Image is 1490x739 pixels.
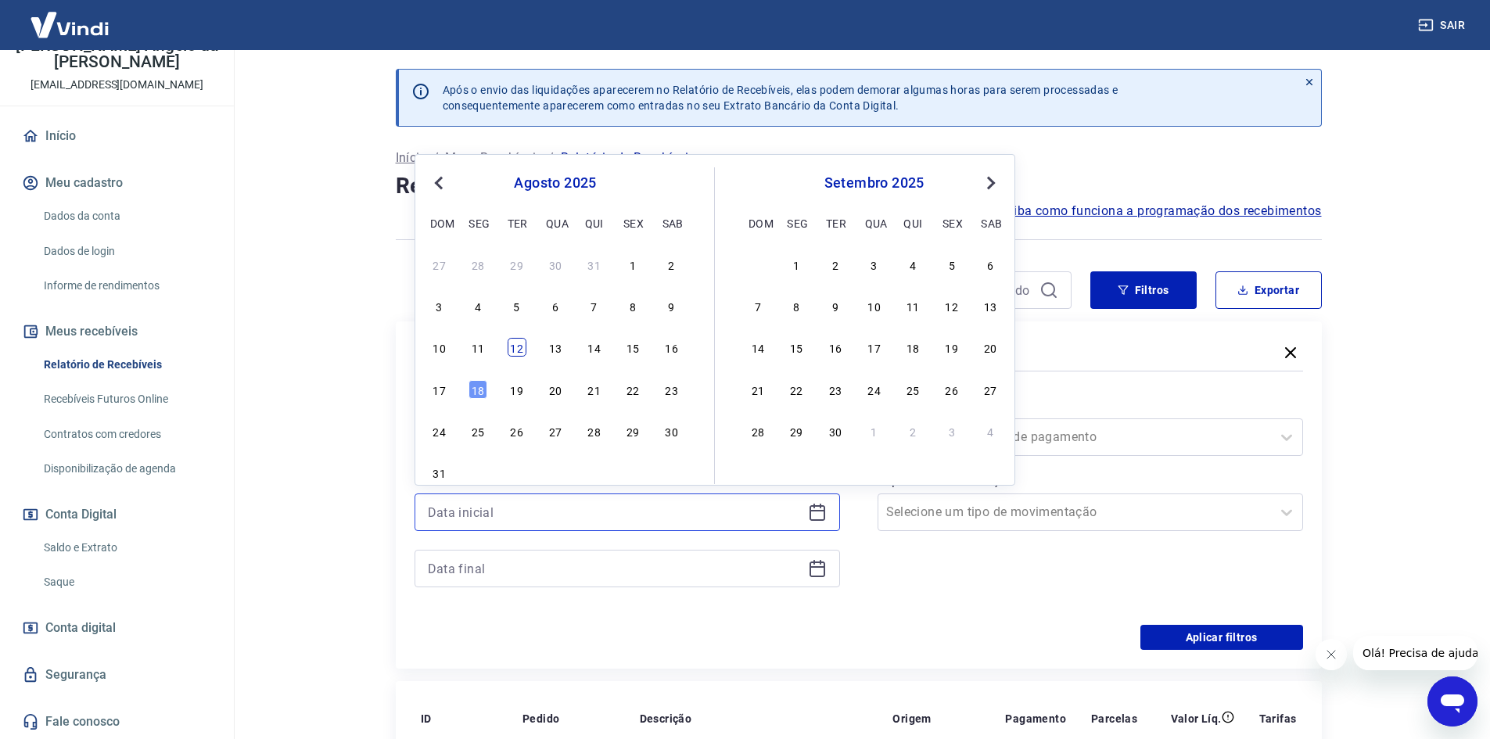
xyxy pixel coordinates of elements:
[508,463,526,482] div: Choose terça-feira, 2 de setembro de 2025
[749,213,767,232] div: dom
[428,557,802,580] input: Data final
[981,213,1000,232] div: sab
[1353,636,1477,670] iframe: Mensagem da empresa
[903,213,922,232] div: qui
[469,255,487,274] div: Choose segunda-feira, 28 de julho de 2025
[38,383,215,415] a: Recebíveis Futuros Online
[942,338,961,357] div: Choose sexta-feira, 19 de setembro de 2025
[623,422,642,440] div: Choose sexta-feira, 29 de agosto de 2025
[430,213,449,232] div: dom
[903,380,922,399] div: Choose quinta-feira, 25 de setembro de 2025
[881,396,1300,415] label: Forma de Pagamento
[585,463,604,482] div: Choose quinta-feira, 4 de setembro de 2025
[787,296,806,315] div: Choose segunda-feira, 8 de setembro de 2025
[826,380,845,399] div: Choose terça-feira, 23 de setembro de 2025
[1316,639,1347,670] iframe: Fechar mensagem
[585,213,604,232] div: qui
[19,314,215,349] button: Meus recebíveis
[445,149,542,167] p: Meus Recebíveis
[942,296,961,315] div: Choose sexta-feira, 12 de setembro de 2025
[548,149,554,167] p: /
[942,380,961,399] div: Choose sexta-feira, 26 de setembro de 2025
[981,255,1000,274] div: Choose sábado, 6 de setembro de 2025
[585,422,604,440] div: Choose quinta-feira, 28 de agosto de 2025
[430,422,449,440] div: Choose domingo, 24 de agosto de 2025
[662,255,681,274] div: Choose sábado, 2 de agosto de 2025
[746,174,1002,192] div: setembro 2025
[38,349,215,381] a: Relatório de Recebíveis
[662,213,681,232] div: sab
[999,202,1322,221] a: Saiba como funciona a programação dos recebimentos
[561,149,695,167] p: Relatório de Recebíveis
[546,213,565,232] div: qua
[522,711,559,726] p: Pedido
[508,338,526,357] div: Choose terça-feira, 12 de agosto de 2025
[787,213,806,232] div: seg
[38,235,215,267] a: Dados de login
[429,174,448,192] button: Previous Month
[19,611,215,645] a: Conta digital
[13,38,221,70] p: [PERSON_NAME] Ângelo da [PERSON_NAME]
[396,149,427,167] a: Início
[19,1,120,48] img: Vindi
[903,422,922,440] div: Choose quinta-feira, 2 de outubro de 2025
[981,380,1000,399] div: Choose sábado, 27 de setembro de 2025
[623,380,642,399] div: Choose sexta-feira, 22 de agosto de 2025
[1427,676,1477,726] iframe: Botão para abrir a janela de mensagens
[428,174,683,192] div: agosto 2025
[38,453,215,485] a: Disponibilização de agenda
[623,213,642,232] div: sex
[443,82,1118,113] p: Após o envio das liquidações aparecerem no Relatório de Recebíveis, elas podem demorar algumas ho...
[640,711,692,726] p: Descrição
[469,296,487,315] div: Choose segunda-feira, 4 de agosto de 2025
[865,255,884,274] div: Choose quarta-feira, 3 de setembro de 2025
[430,463,449,482] div: Choose domingo, 31 de agosto de 2025
[469,422,487,440] div: Choose segunda-feira, 25 de agosto de 2025
[9,11,131,23] span: Olá! Precisa de ajuda?
[826,422,845,440] div: Choose terça-feira, 30 de setembro de 2025
[421,711,432,726] p: ID
[508,255,526,274] div: Choose terça-feira, 29 de julho de 2025
[662,463,681,482] div: Choose sábado, 6 de setembro de 2025
[881,472,1300,490] label: Tipo de Movimentação
[19,119,215,153] a: Início
[826,255,845,274] div: Choose terça-feira, 2 de setembro de 2025
[1005,711,1066,726] p: Pagamento
[942,422,961,440] div: Choose sexta-feira, 3 de outubro de 2025
[585,380,604,399] div: Choose quinta-feira, 21 de agosto de 2025
[428,253,683,484] div: month 2025-08
[749,380,767,399] div: Choose domingo, 21 de setembro de 2025
[662,422,681,440] div: Choose sábado, 30 de agosto de 2025
[469,213,487,232] div: seg
[826,213,845,232] div: ter
[749,422,767,440] div: Choose domingo, 28 de setembro de 2025
[1140,625,1303,650] button: Aplicar filtros
[826,338,845,357] div: Choose terça-feira, 16 de setembro de 2025
[787,338,806,357] div: Choose segunda-feira, 15 de setembro de 2025
[623,338,642,357] div: Choose sexta-feira, 15 de agosto de 2025
[982,174,1000,192] button: Next Month
[749,296,767,315] div: Choose domingo, 7 de setembro de 2025
[546,380,565,399] div: Choose quarta-feira, 20 de agosto de 2025
[396,170,1322,202] h4: Relatório de Recebíveis
[585,338,604,357] div: Choose quinta-feira, 14 de agosto de 2025
[433,149,439,167] p: /
[865,380,884,399] div: Choose quarta-feira, 24 de setembro de 2025
[31,77,203,93] p: [EMAIL_ADDRESS][DOMAIN_NAME]
[623,463,642,482] div: Choose sexta-feira, 5 de setembro de 2025
[508,380,526,399] div: Choose terça-feira, 19 de agosto de 2025
[38,418,215,450] a: Contratos com credores
[749,255,767,274] div: Choose domingo, 31 de agosto de 2025
[38,270,215,302] a: Informe de rendimentos
[469,463,487,482] div: Choose segunda-feira, 1 de setembro de 2025
[981,338,1000,357] div: Choose sábado, 20 de setembro de 2025
[546,463,565,482] div: Choose quarta-feira, 3 de setembro de 2025
[430,380,449,399] div: Choose domingo, 17 de agosto de 2025
[546,255,565,274] div: Choose quarta-feira, 30 de julho de 2025
[1259,711,1297,726] p: Tarifas
[662,380,681,399] div: Choose sábado, 23 de agosto de 2025
[942,213,961,232] div: sex
[508,296,526,315] div: Choose terça-feira, 5 de agosto de 2025
[662,296,681,315] div: Choose sábado, 9 de agosto de 2025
